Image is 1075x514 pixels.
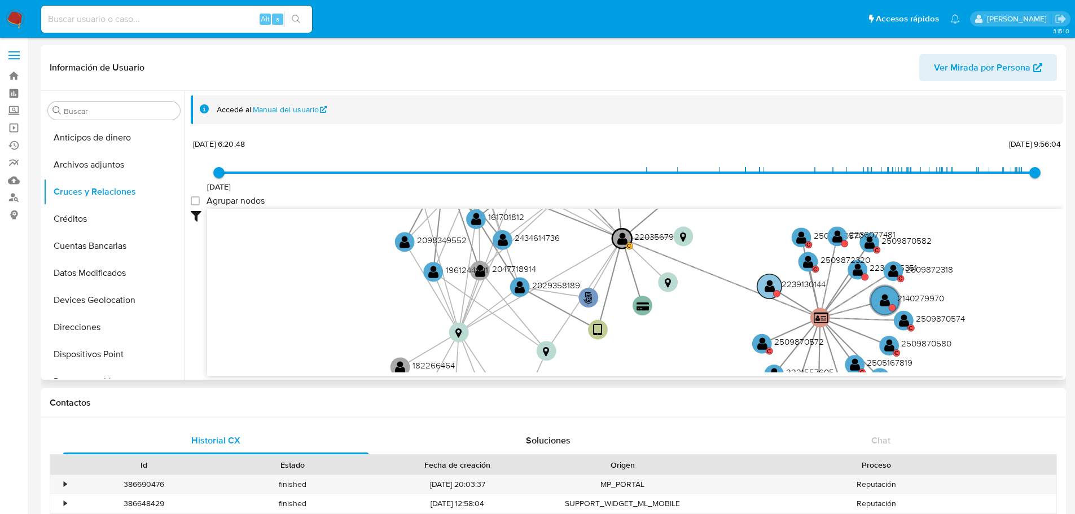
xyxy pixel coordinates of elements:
[253,104,327,115] a: Manual del usuario
[492,262,536,275] text: 2047718914
[428,265,438,279] text: 
[894,349,898,357] text: C
[892,370,940,382] text: 2105462045
[193,138,245,150] span: [DATE] 6:20:48
[43,151,185,178] button: Archivos adjuntos
[532,279,580,291] text: 2029358189
[64,498,67,509] div: •
[820,253,870,266] text: 2509872320
[871,434,890,447] span: Chat
[916,312,965,324] text: 2509870574
[395,361,405,375] text: 
[875,246,879,254] text: C
[875,371,885,385] text: 
[217,104,251,115] span: Accedé al
[43,124,185,151] button: Anticipos de dinero
[375,459,541,471] div: Fecha de creación
[543,346,549,357] text: 
[705,459,1048,471] div: Proceso
[757,337,767,351] text: 
[870,261,917,274] text: 2236085351
[549,475,697,494] div: MP_PORTAL
[226,459,359,471] div: Estado
[987,14,1051,24] p: marianathalie.grajeda@mercadolibre.com.mx
[43,314,185,341] button: Direcciones
[637,302,649,311] text: 
[78,459,210,471] div: Id
[832,230,843,244] text: 
[665,277,671,288] text: 
[50,62,144,73] h1: Información de Usuario
[471,212,481,226] text: 
[191,434,240,447] span: Historial CX
[865,236,875,250] text: 
[919,54,1057,81] button: Ver Mirada por Persona
[367,475,549,494] div: [DATE] 20:03:37
[549,494,697,513] div: SUPPORT_WIDGET_ML_MOBILE
[697,494,1056,513] div: Reputación
[814,229,863,241] text: 2509870570
[400,235,410,249] text: 
[680,231,686,243] text: 
[906,263,953,275] text: 2509872318
[1009,138,1061,150] span: [DATE] 9:56:04
[774,335,824,348] text: 2509870572
[498,233,508,247] text: 
[899,314,909,328] text: 
[43,178,185,205] button: Cruces y Relaciones
[881,234,932,247] text: 2509870582
[803,255,813,269] text: 
[769,367,779,381] text: 
[43,341,185,368] button: Dispositivos Point
[814,311,828,324] text: 
[367,494,549,513] div: [DATE] 12:58:04
[43,232,185,260] button: Cuentas Bancarias
[455,327,462,339] text: 
[475,264,485,278] text: 
[191,196,200,205] input: Agrupar nodos
[860,368,864,376] text: C
[897,292,944,304] text: 2140279970
[880,293,890,307] text: 
[70,475,218,494] div: 386690476
[617,232,628,246] text: 
[556,459,689,471] div: Origen
[593,323,602,337] text: 
[70,494,218,513] div: 386648429
[627,241,631,250] text: C
[417,234,467,246] text: 2098349552
[43,368,185,395] button: Documentación
[765,279,775,293] text: 
[898,274,902,283] text: C
[284,11,308,27] button: search-icon
[876,13,939,25] span: Accesos rápidos
[934,54,1030,81] span: Ver Mirada por Persona
[488,210,524,223] text: 161701812
[207,195,265,207] span: Agrupar nodos
[1055,13,1067,25] a: Salir
[43,260,185,287] button: Datos Modificados
[867,356,912,368] text: 2505167819
[796,231,806,245] text: 
[50,397,1057,408] h1: Contactos
[446,263,488,276] text: 1961244831
[218,494,367,513] div: finished
[786,366,834,378] text: 2221557605
[782,278,826,290] text: 2239130144
[909,324,912,332] text: C
[261,14,270,24] span: Alt
[849,228,896,240] text: 2236077481
[64,106,175,116] input: Buscar
[697,475,1056,494] div: Reputación
[853,263,863,277] text: 
[884,339,894,353] text: 
[901,337,951,349] text: 2509870580
[52,106,62,115] button: Buscar
[515,231,560,244] text: 2434614736
[526,434,571,447] span: Soluciones
[806,240,810,249] text: C
[276,14,279,24] span: s
[850,358,860,372] text: 
[207,181,231,192] span: [DATE]
[41,12,312,27] input: Buscar usuario o caso...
